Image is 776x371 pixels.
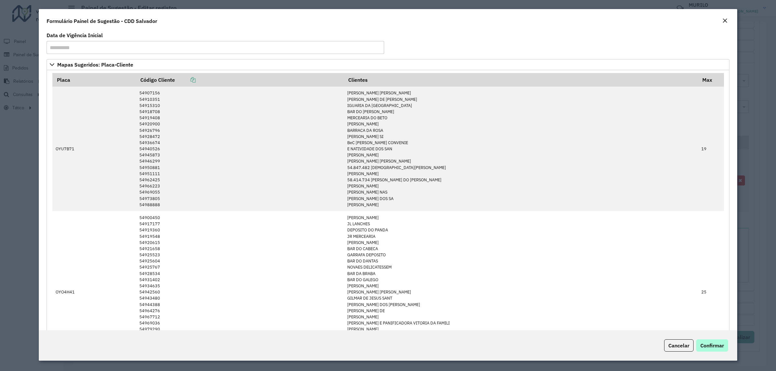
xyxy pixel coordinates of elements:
label: Data de Vigência Inicial [47,31,103,39]
a: Mapas Sugeridos: Placa-Cliente [47,59,729,70]
td: [PERSON_NAME] [PERSON_NAME] [PERSON_NAME] DE [PERSON_NAME] IGUARIA DA [GEOGRAPHIC_DATA] BAR DO [P... [344,87,698,211]
em: Fechar [722,18,727,23]
button: Confirmar [696,339,728,352]
h4: Formulário Painel de Sugestão - CDD Salvador [47,17,157,25]
th: Clientes [344,73,698,87]
td: OYU7B71 [52,87,136,211]
a: Copiar [175,77,196,83]
th: Max [698,73,724,87]
th: Placa [52,73,136,87]
th: Código Cliente [136,73,344,87]
td: 54907156 54910351 54915310 54918708 54919408 54920900 54926796 54928472 54936674 54940526 5494587... [136,87,344,211]
span: Mapas Sugeridos: Placa-Cliente [57,62,133,67]
span: Confirmar [700,342,724,349]
button: Close [720,17,729,25]
td: 19 [698,87,724,211]
button: Cancelar [664,339,694,352]
span: Cancelar [668,342,689,349]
